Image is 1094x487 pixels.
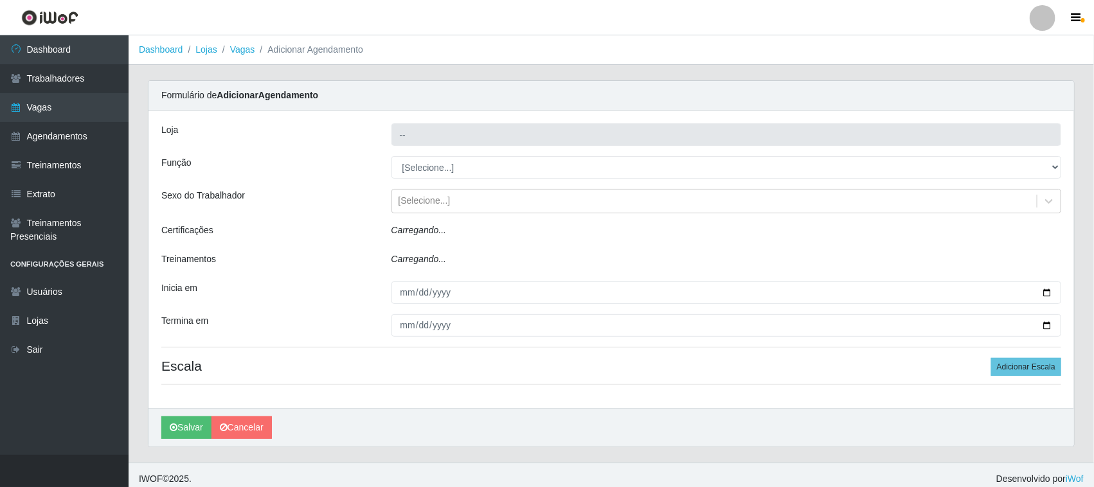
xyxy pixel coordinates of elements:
li: Adicionar Agendamento [255,43,363,57]
div: [Selecione...] [399,195,451,208]
a: Vagas [230,44,255,55]
h4: Escala [161,358,1061,374]
label: Termina em [161,314,208,328]
i: Carregando... [391,254,447,264]
label: Inicia em [161,281,197,295]
a: Lojas [195,44,217,55]
label: Certificações [161,224,213,237]
span: © 2025 . [139,472,192,486]
i: Carregando... [391,225,447,235]
span: Desenvolvido por [996,472,1084,486]
label: Loja [161,123,178,137]
strong: Adicionar Agendamento [217,90,318,100]
nav: breadcrumb [129,35,1094,65]
label: Função [161,156,192,170]
a: Cancelar [211,416,272,439]
span: IWOF [139,474,163,484]
label: Treinamentos [161,252,216,266]
a: iWof [1066,474,1084,484]
button: Adicionar Escala [991,358,1061,376]
img: CoreUI Logo [21,10,78,26]
a: Dashboard [139,44,183,55]
input: 00/00/0000 [391,281,1062,304]
div: Formulário de [148,81,1074,111]
input: 00/00/0000 [391,314,1062,337]
label: Sexo do Trabalhador [161,189,245,202]
button: Salvar [161,416,211,439]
